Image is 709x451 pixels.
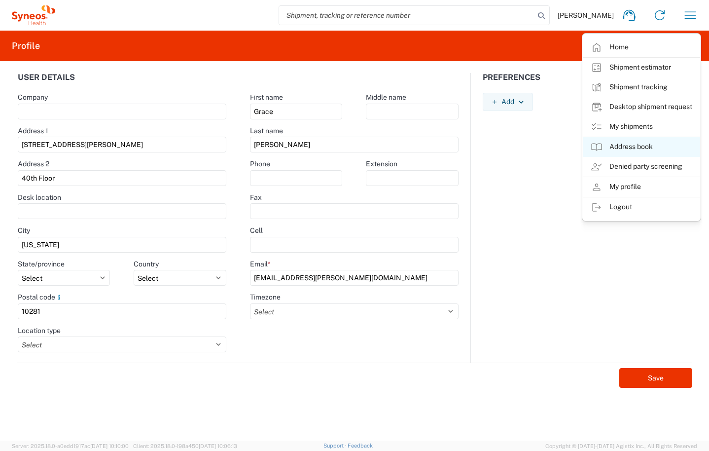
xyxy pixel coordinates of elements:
span: [PERSON_NAME] [558,11,614,20]
label: Fax [250,193,262,202]
button: Save [619,368,692,388]
label: Address 1 [18,126,48,135]
button: Add [483,93,533,111]
label: Last name [250,126,283,135]
div: Preferences [471,73,704,93]
a: Address book [583,137,700,157]
a: My profile [583,177,700,197]
div: User details [6,73,239,93]
label: Extension [366,159,397,168]
span: [DATE] 10:10:00 [90,443,129,449]
a: Shipment estimator [583,58,700,77]
a: Feedback [348,443,373,449]
a: Home [583,38,700,57]
label: Postal code [18,293,63,301]
label: Location type [18,326,61,335]
h2: Profile [12,40,40,52]
a: Desktop shipment request [583,97,700,117]
label: State/province [18,260,65,268]
label: City [18,226,30,235]
span: Server: 2025.18.0-a0edd1917ac [12,443,129,449]
label: Company [18,93,48,102]
span: Copyright © [DATE]-[DATE] Agistix Inc., All Rights Reserved [545,442,697,451]
label: Desk location [18,193,61,202]
a: Support [323,443,348,449]
label: Phone [250,159,270,168]
span: [DATE] 10:06:13 [199,443,237,449]
a: Denied party screening [583,157,700,177]
label: Email [250,260,271,268]
label: Country [134,260,159,268]
label: Cell [250,226,263,235]
label: Address 2 [18,159,49,168]
a: Shipment tracking [583,77,700,97]
label: Middle name [366,93,406,102]
a: My shipments [583,117,700,137]
label: Timezone [250,293,281,301]
input: Shipment, tracking or reference number [279,6,534,25]
label: First name [250,93,283,102]
a: Logout [583,197,700,217]
span: Client: 2025.18.0-198a450 [133,443,237,449]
